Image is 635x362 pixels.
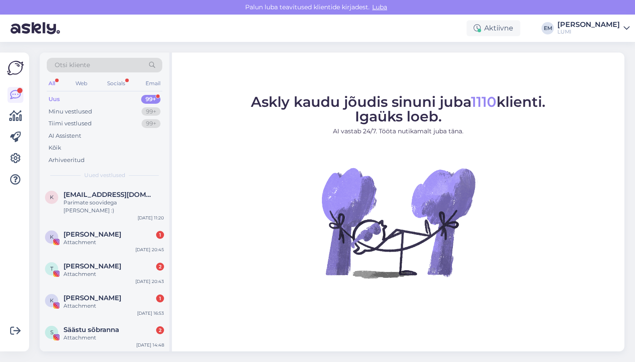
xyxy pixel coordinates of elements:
[63,262,121,270] span: Terese Mårtensson
[63,302,164,310] div: Attachment
[142,119,161,128] div: 99+
[50,234,54,240] span: K
[74,78,89,89] div: Web
[49,119,92,128] div: Tiimi vestlused
[49,156,85,165] div: Arhiveeritud
[63,270,164,278] div: Attachment
[49,95,60,104] div: Uus
[156,326,164,334] div: 2
[251,93,545,125] span: Askly kaudu jõudis sinuni juba klienti. Igaüks loeb.
[55,60,90,70] span: Otsi kliente
[49,143,61,152] div: Kõik
[542,22,554,34] div: EM
[63,199,164,215] div: Parimate soovidega [PERSON_NAME] :)
[557,21,620,28] div: [PERSON_NAME]
[49,107,92,116] div: Minu vestlused
[251,127,545,136] p: AI vastab 24/7. Tööta nutikamalt juba täna.
[50,194,54,200] span: k
[557,21,630,35] a: [PERSON_NAME]LUMI
[557,28,620,35] div: LUMI
[63,191,155,199] span: karolin024@gmail.com
[105,78,127,89] div: Socials
[141,95,161,104] div: 99+
[63,230,121,238] span: Kati Nõmmik
[135,246,164,253] div: [DATE] 20:45
[467,20,520,36] div: Aktiivne
[144,78,162,89] div: Email
[63,334,164,342] div: Attachment
[50,329,53,336] span: S
[7,60,24,76] img: Askly Logo
[138,215,164,221] div: [DATE] 11:20
[156,263,164,271] div: 2
[136,342,164,348] div: [DATE] 14:48
[370,3,390,11] span: Luba
[63,294,121,302] span: Kristjan Jarvi
[142,107,161,116] div: 99+
[50,265,53,272] span: T
[471,93,497,110] span: 1110
[63,238,164,246] div: Attachment
[84,171,125,179] span: Uued vestlused
[50,297,54,304] span: K
[156,294,164,302] div: 1
[49,132,81,140] div: AI Assistent
[319,143,478,302] img: No Chat active
[135,278,164,285] div: [DATE] 20:43
[156,231,164,239] div: 1
[47,78,57,89] div: All
[63,326,119,334] span: Säästu sõbranna
[137,310,164,317] div: [DATE] 16:53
